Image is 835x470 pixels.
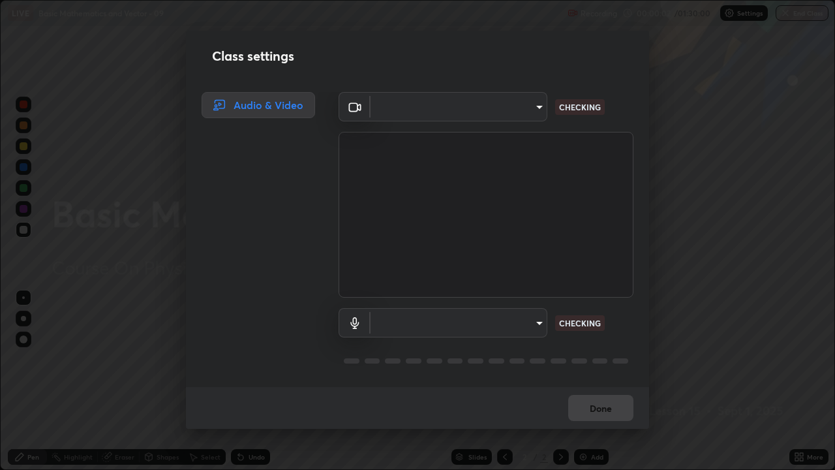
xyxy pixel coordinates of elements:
div: ​ [371,92,547,121]
div: Audio & Video [202,92,315,118]
p: CHECKING [559,317,601,329]
h2: Class settings [212,46,294,66]
p: CHECKING [559,101,601,113]
div: ​ [371,308,547,337]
